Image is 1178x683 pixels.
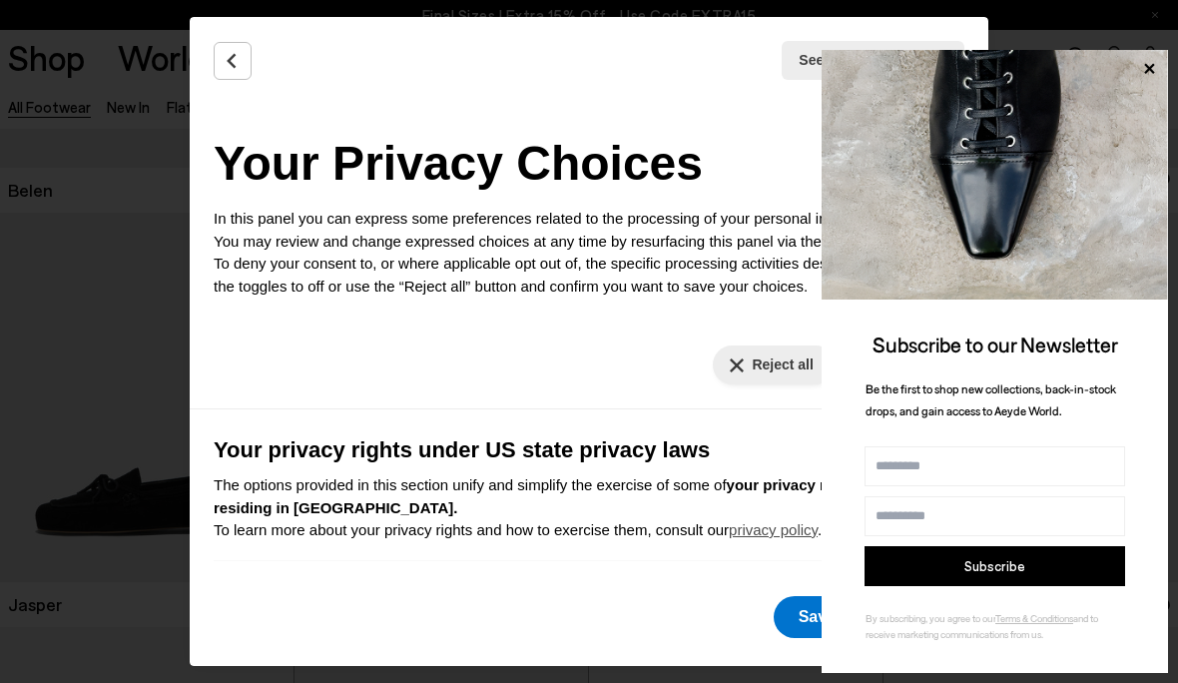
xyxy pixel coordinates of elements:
button: Reject all [713,345,834,384]
button: See full Privacy Policy [782,41,964,80]
button: Subscribe [865,546,1125,586]
a: privacy policy [729,521,818,538]
button: Back [214,42,252,80]
span: By subscribing, you agree to our [866,612,995,624]
a: Terms & Conditions [995,612,1073,624]
img: ca3f721fb6ff708a270709c41d776025.jpg [822,50,1168,300]
h3: Your privacy rights under US state privacy laws [214,433,964,466]
span: Subscribe to our Newsletter [873,332,1118,356]
h2: Your Privacy Choices [214,128,964,200]
b: your privacy rights as a user residing in [GEOGRAPHIC_DATA]. [214,476,930,516]
span: Be the first to shop new collections, back-in-stock drops, and gain access to Aeyde World. [866,381,1116,418]
span: See full Privacy Policy [799,50,947,71]
p: The options provided in this section unify and simplify the exercise of some of To learn more abo... [214,474,964,542]
p: In this panel you can express some preferences related to the processing of your personal informa... [214,208,964,298]
button: Save and continue [774,596,964,638]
